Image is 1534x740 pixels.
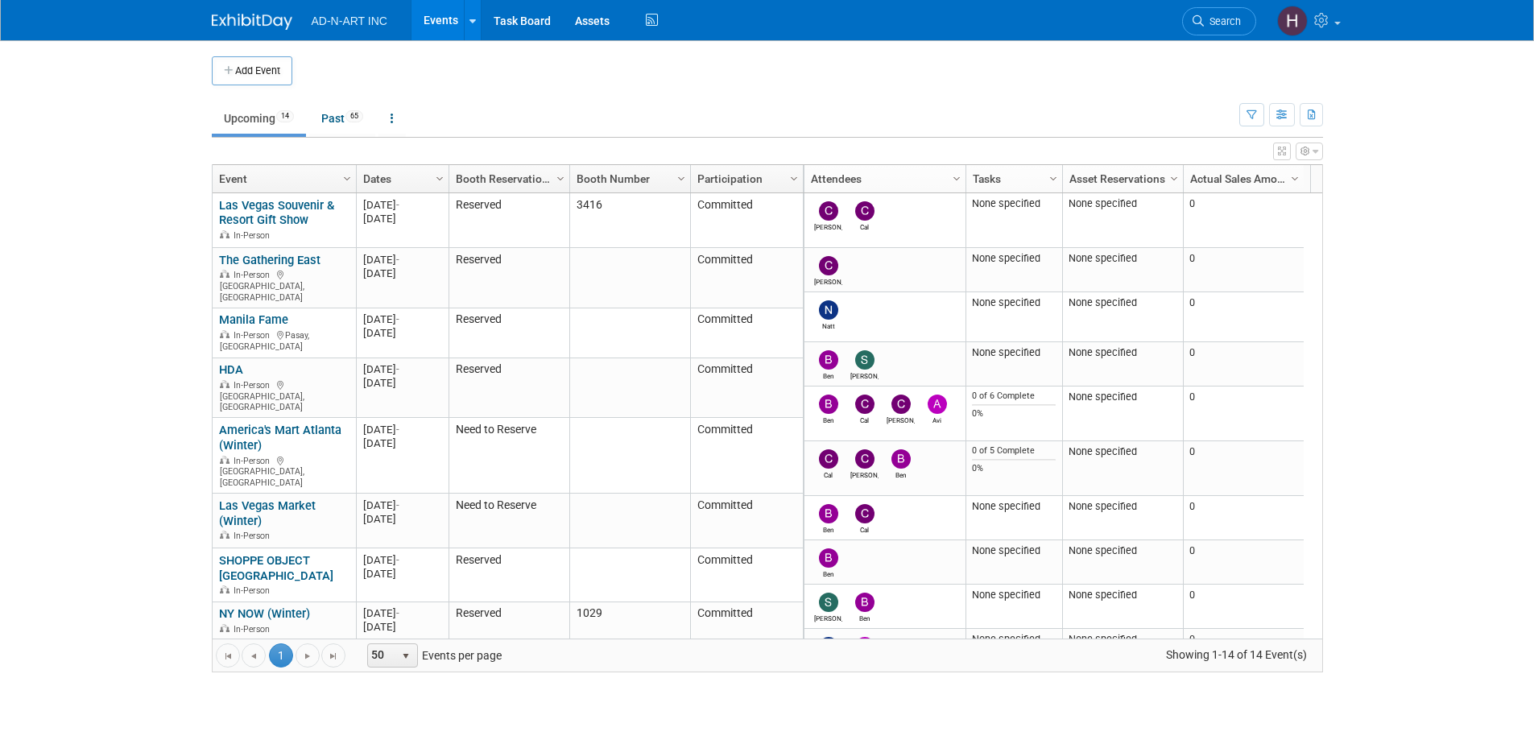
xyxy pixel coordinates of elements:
img: In-Person Event [220,380,229,388]
div: [DATE] [363,198,441,212]
span: 65 [345,110,363,122]
span: - [396,424,399,436]
button: Add Event [212,56,292,85]
img: Avi Pisarevsky [928,395,947,414]
span: Column Settings [433,172,446,185]
span: - [396,313,399,325]
td: 0 [1183,441,1304,496]
img: Natt Pisarevsky [819,300,838,320]
td: 0 [1183,496,1304,540]
span: None specified [1069,252,1137,264]
td: Reserved [449,358,569,419]
div: Natt Pisarevsky [814,320,842,330]
img: Carol Salmon [891,395,911,414]
a: Go to the last page [321,643,345,668]
div: 0% [972,463,1056,474]
img: Carol Salmon [855,449,875,469]
td: Committed [690,248,803,308]
img: In-Person Event [220,456,229,464]
div: [DATE] [363,312,441,326]
span: None specified [1069,346,1137,358]
div: None specified [972,252,1056,265]
div: Carol Salmon [887,414,915,424]
a: Dates [363,165,438,192]
span: None specified [1069,544,1137,556]
span: Column Settings [950,172,963,185]
img: Alan Mozes [855,637,875,656]
td: 0 [1183,342,1304,387]
div: Cal Doroftei [814,469,842,479]
div: Ben Petersen [887,469,915,479]
div: [DATE] [363,253,441,267]
a: Column Settings [338,165,356,189]
a: Column Settings [552,165,569,189]
td: 0 [1183,629,1304,673]
a: America's Mart Atlanta (Winter) [219,423,341,453]
div: Pasay, [GEOGRAPHIC_DATA] [219,328,349,352]
div: Ben Petersen [814,523,842,534]
a: Booth Number [577,165,680,192]
a: Column Settings [948,165,965,189]
td: Need to Reserve [449,418,569,494]
span: select [399,650,412,663]
div: [DATE] [363,606,441,620]
td: Committed [690,358,803,419]
a: Asset Reservations [1069,165,1172,192]
td: 0 [1183,387,1304,441]
div: Cal Doroftei [850,221,879,231]
span: None specified [1069,589,1137,601]
span: In-Person [234,456,275,466]
a: The Gathering East [219,253,320,267]
div: [GEOGRAPHIC_DATA], [GEOGRAPHIC_DATA] [219,453,349,489]
div: Cal Doroftei [850,523,879,534]
span: None specified [1069,391,1137,403]
div: Carol Salmon [814,275,842,286]
img: Ben Petersen [819,504,838,523]
img: In-Person Event [220,330,229,338]
div: [GEOGRAPHIC_DATA], [GEOGRAPHIC_DATA] [219,378,349,413]
a: Go to the first page [216,643,240,668]
span: Column Settings [554,172,567,185]
span: In-Person [234,380,275,391]
div: Cal Doroftei [850,414,879,424]
span: Events per page [346,643,518,668]
img: In-Person Event [220,585,229,593]
a: Past65 [309,103,375,134]
div: Avi Pisarevsky [923,414,951,424]
div: [DATE] [363,423,441,436]
td: Reserved [449,308,569,358]
a: Go to the next page [296,643,320,668]
img: Hershel Brod [1277,6,1308,36]
td: 1029 [569,602,690,647]
td: Reserved [449,602,569,647]
a: Column Settings [431,165,449,189]
div: [DATE] [363,267,441,280]
img: Ben Petersen [855,593,875,612]
td: Committed [690,418,803,494]
span: - [396,363,399,375]
a: Actual Sales Amount [1190,165,1293,192]
span: Column Settings [1047,172,1060,185]
span: Showing 1-14 of 14 Event(s) [1151,643,1321,666]
a: NY NOW (Winter) [219,606,310,621]
span: None specified [1069,500,1137,512]
a: Manila Fame [219,312,288,327]
span: In-Person [234,230,275,241]
span: Go to the next page [301,650,314,663]
a: Las Vegas Souvenir & Resort Gift Show [219,198,334,228]
span: - [396,554,399,566]
img: Ben Petersen [819,395,838,414]
div: Steven Ross [814,612,842,622]
span: In-Person [234,585,275,596]
a: Column Settings [1165,165,1183,189]
div: 0 of 5 Complete [972,445,1056,457]
div: Ben Petersen [814,414,842,424]
a: Upcoming14 [212,103,306,134]
a: SHOPPE OBJECT [GEOGRAPHIC_DATA] [219,553,333,583]
span: AD-N-ART INC [312,14,387,27]
a: Las Vegas Market (Winter) [219,498,316,528]
span: Column Settings [341,172,354,185]
span: In-Person [234,270,275,280]
td: Committed [690,308,803,358]
div: Carol Salmon [850,469,879,479]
